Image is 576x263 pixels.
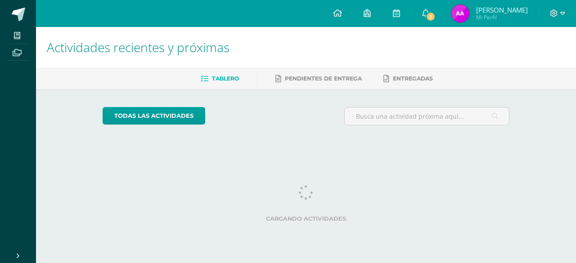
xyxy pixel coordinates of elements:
a: todas las Actividades [103,107,205,125]
span: Actividades recientes y próximas [47,39,229,56]
span: 2 [426,12,436,22]
span: Pendientes de entrega [285,75,362,82]
span: Mi Perfil [476,13,528,21]
span: Entregadas [393,75,433,82]
span: [PERSON_NAME] [476,5,528,14]
label: Cargando actividades [103,215,510,222]
a: Tablero [201,71,239,86]
a: Entregadas [383,71,433,86]
img: f1b78e7ceb156fc07a120f7561fe39c1.png [451,4,469,22]
input: Busca una actividad próxima aquí... [345,107,509,125]
a: Pendientes de entrega [275,71,362,86]
span: Tablero [212,75,239,82]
